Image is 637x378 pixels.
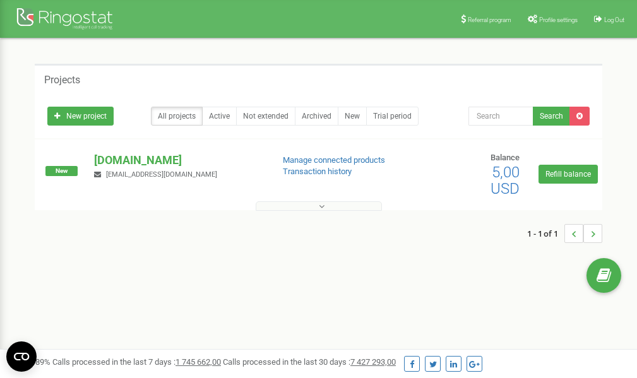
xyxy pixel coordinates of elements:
[151,107,203,126] a: All projects
[491,153,520,162] span: Balance
[106,170,217,179] span: [EMAIL_ADDRESS][DOMAIN_NAME]
[527,211,602,256] nav: ...
[94,152,262,168] p: [DOMAIN_NAME]
[366,107,419,126] a: Trial period
[223,357,396,367] span: Calls processed in the last 30 days :
[52,357,221,367] span: Calls processed in the last 7 days :
[539,165,598,184] a: Refill balance
[283,167,352,176] a: Transaction history
[350,357,396,367] u: 7 427 293,00
[468,16,511,23] span: Referral program
[539,16,578,23] span: Profile settings
[295,107,338,126] a: Archived
[202,107,237,126] a: Active
[44,74,80,86] h5: Projects
[338,107,367,126] a: New
[6,341,37,372] button: Open CMP widget
[527,224,564,243] span: 1 - 1 of 1
[533,107,570,126] button: Search
[47,107,114,126] a: New project
[176,357,221,367] u: 1 745 662,00
[594,307,624,337] iframe: Intercom live chat
[604,16,624,23] span: Log Out
[491,163,520,198] span: 5,00 USD
[283,155,385,165] a: Manage connected products
[236,107,295,126] a: Not extended
[45,166,78,176] span: New
[468,107,533,126] input: Search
